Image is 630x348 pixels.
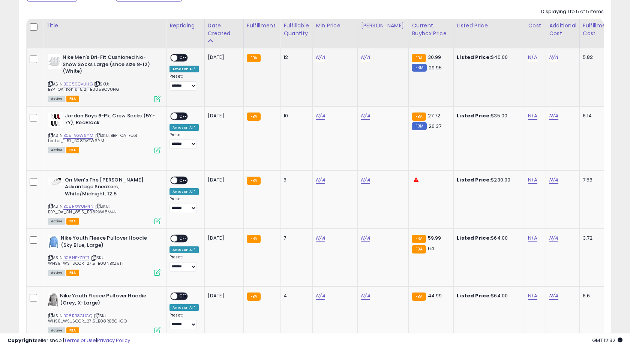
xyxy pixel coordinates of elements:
a: N/A [549,112,558,120]
span: All listings currently available for purchase on Amazon [48,147,65,153]
a: N/A [361,112,370,120]
span: 30.99 [428,54,441,61]
div: Amazon AI * [169,246,199,253]
div: $35.00 [457,112,519,119]
small: FBA [412,235,426,243]
a: N/A [316,292,325,300]
div: [DATE] [208,292,238,299]
span: 2025-09-7 12:32 GMT [592,337,622,344]
span: OFF [177,177,189,183]
b: Listed Price: [457,234,491,241]
div: Repricing [169,22,201,30]
small: FBA [247,177,261,185]
img: 41H8f1H8ViL._SL40_.jpg [48,292,58,307]
a: N/A [528,54,537,61]
div: ASIN: [48,292,160,333]
div: Amazon AI * [169,304,199,311]
span: 64 [428,245,434,252]
a: N/A [549,54,558,61]
b: Listed Price: [457,176,491,183]
a: B08RXW8M4N [63,203,93,210]
small: FBM [412,122,426,130]
div: 7 [283,235,307,241]
b: Listed Price: [457,292,491,299]
small: FBA [247,292,261,301]
a: B08TVGW6YM [63,132,93,139]
div: 3.72 [583,235,609,241]
div: 6.14 [583,112,609,119]
a: B08NBXZ9TT [63,255,89,261]
a: N/A [549,234,558,242]
b: Nike Youth Fleece Pullover Hoodie (Sky Blue, Large) [61,235,152,250]
div: [PERSON_NAME] [361,22,405,30]
span: 26.37 [429,123,442,130]
b: Nike Youth Fleece Pullover Hoodie (Grey, X-Large) [60,292,151,308]
div: Fulfillment Cost [583,22,612,37]
a: N/A [361,54,370,61]
div: Displaying 1 to 5 of 5 items [541,8,604,15]
div: Preset: [169,196,199,213]
b: Nike Men's Dri-Fit Cushioned No-Show Socks Large (shoe size 8-12) (White) [63,54,154,77]
span: All listings currently available for purchase on Amazon [48,96,65,102]
div: seller snap | | [7,337,130,344]
div: [DATE] [208,112,238,119]
div: Preset: [169,313,199,330]
img: 415Kzd0F4HL._SL40_.jpg [48,54,61,69]
div: ASIN: [48,54,160,101]
span: FBA [66,147,79,153]
a: Privacy Policy [97,337,130,344]
span: FBA [66,96,79,102]
div: Additional Cost [549,22,576,37]
a: N/A [361,292,370,300]
div: Min Price [316,22,354,30]
div: Preset: [169,255,199,271]
div: 6 [283,177,307,183]
div: Cost [528,22,543,30]
span: | SKU: WHSE_WS_SCCR_27.5_B08NBXZ9TT [48,255,124,266]
div: Amazon AI * [169,188,199,195]
div: Amazon AI * [169,124,199,131]
a: N/A [316,176,325,184]
img: 319fD1gmaYL._SL40_.jpg [48,235,59,250]
span: OFF [177,113,189,119]
div: ASIN: [48,177,160,224]
b: On Men's The [PERSON_NAME] Advantage Sneakers, White/Midnight, 12.5 [65,177,156,199]
small: FBA [412,112,426,121]
div: [DATE] [208,177,238,183]
div: Current Buybox Price [412,22,450,37]
span: | SKU: BBP_OA_Foot Locker_11.57_B08TVGW6YM [48,132,137,144]
div: 4 [283,292,307,299]
small: FBA [412,292,426,301]
div: $64.00 [457,292,519,299]
small: FBM [412,64,426,72]
span: OFF [177,293,189,300]
div: $230.99 [457,177,519,183]
b: Jordan Boys 6-Pk. Crew Socks (5Y-7Y), RedBlack [65,112,156,128]
span: | SKU: BBP_OA_Kohls_5.21_B0059CVUHG [48,81,119,92]
span: | SKU: WHSE_WS_SCCR_27.5_B08RB8CHGQ [48,313,127,324]
div: ASIN: [48,112,160,153]
div: Fulfillable Quantity [283,22,309,37]
b: Listed Price: [457,54,491,61]
strong: Copyright [7,337,35,344]
small: FBA [247,54,261,62]
span: OFF [177,235,189,242]
div: Listed Price [457,22,522,30]
span: 44.99 [428,292,442,299]
div: 12 [283,54,307,61]
span: OFF [177,55,189,61]
small: FBA [247,235,261,243]
span: FBA [66,270,79,276]
b: Listed Price: [457,112,491,119]
div: 7.56 [583,177,609,183]
div: 10 [283,112,307,119]
div: $64.00 [457,235,519,241]
div: [DATE] [208,54,238,61]
span: FBA [66,218,79,225]
div: $40.00 [457,54,519,61]
div: Preset: [169,74,199,91]
a: N/A [316,234,325,242]
small: FBA [412,54,426,62]
a: N/A [528,292,537,300]
img: 31KTqIRqC1L._SL40_.jpg [48,112,63,127]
